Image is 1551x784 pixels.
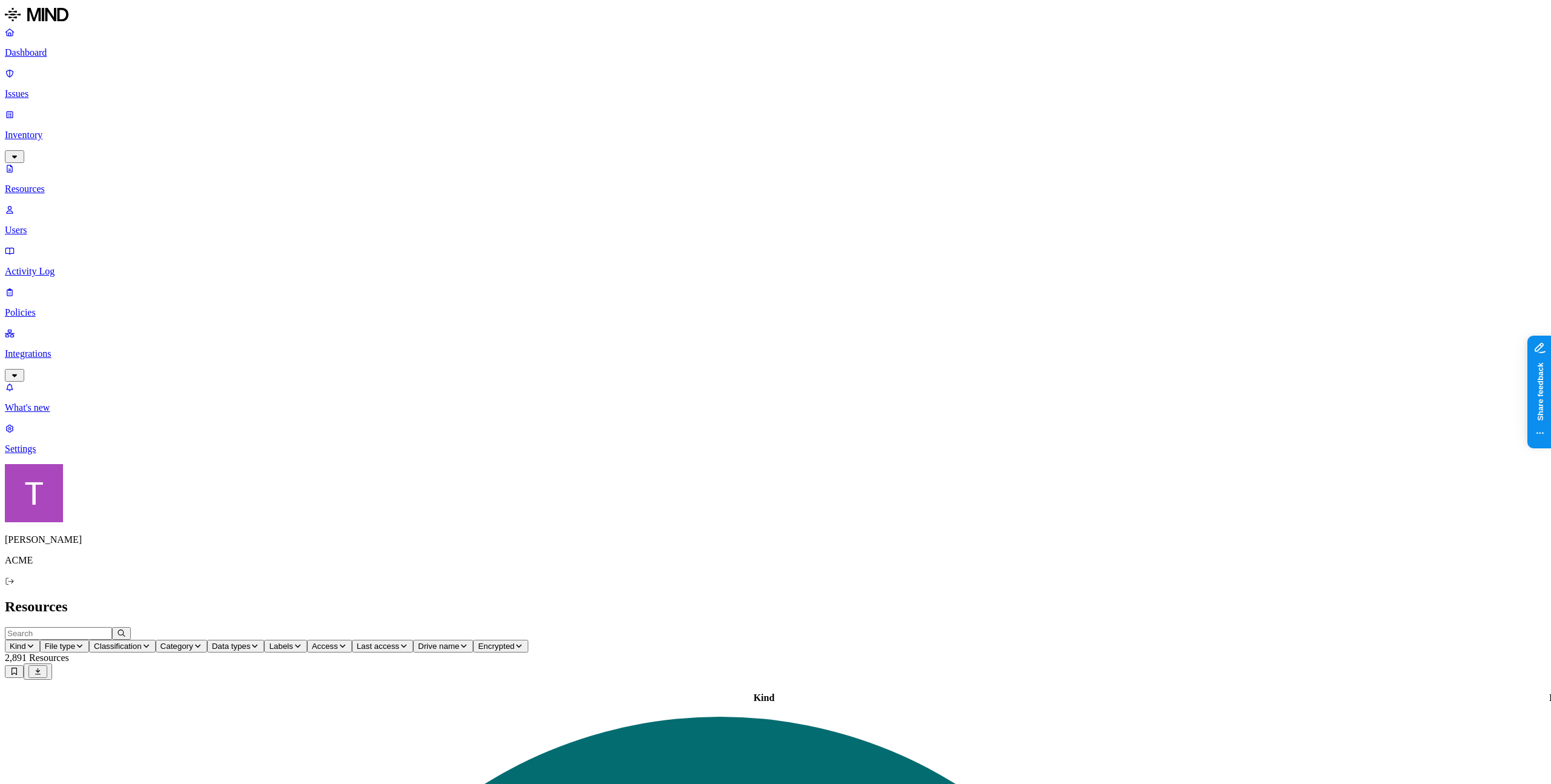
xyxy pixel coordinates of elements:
span: Data types [212,642,251,651]
input: Search [5,627,112,640]
a: Policies [5,287,1546,318]
a: Issues [5,68,1546,99]
p: Integrations [5,348,1546,359]
span: Access [312,642,338,651]
div: Kind [7,693,1521,703]
span: Kind [10,642,26,651]
span: Encrypted [478,642,514,651]
p: Policies [5,307,1546,318]
span: Labels [269,642,293,651]
a: Activity Log [5,245,1546,277]
span: Classification [94,642,142,651]
p: Issues [5,88,1546,99]
p: ACME [5,555,1546,566]
h2: Resources [5,599,1546,615]
p: Inventory [5,130,1546,141]
a: Dashboard [5,27,1546,58]
a: Resources [5,163,1546,194]
span: Drive name [418,642,459,651]
a: Inventory [5,109,1546,161]
span: Last access [357,642,399,651]
img: MIND [5,5,68,24]
a: What's new [5,382,1546,413]
span: Category [161,642,193,651]
p: Activity Log [5,266,1546,277]
a: MIND [5,5,1546,27]
a: Integrations [5,328,1546,380]
img: Tzvi Shir-Vaknin [5,464,63,522]
a: Users [5,204,1546,236]
p: Dashboard [5,47,1546,58]
a: Settings [5,423,1546,454]
span: 2,891 Resources [5,653,69,663]
span: File type [45,642,75,651]
p: Resources [5,184,1546,194]
p: Users [5,225,1546,236]
p: What's new [5,402,1546,413]
p: Settings [5,443,1546,454]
